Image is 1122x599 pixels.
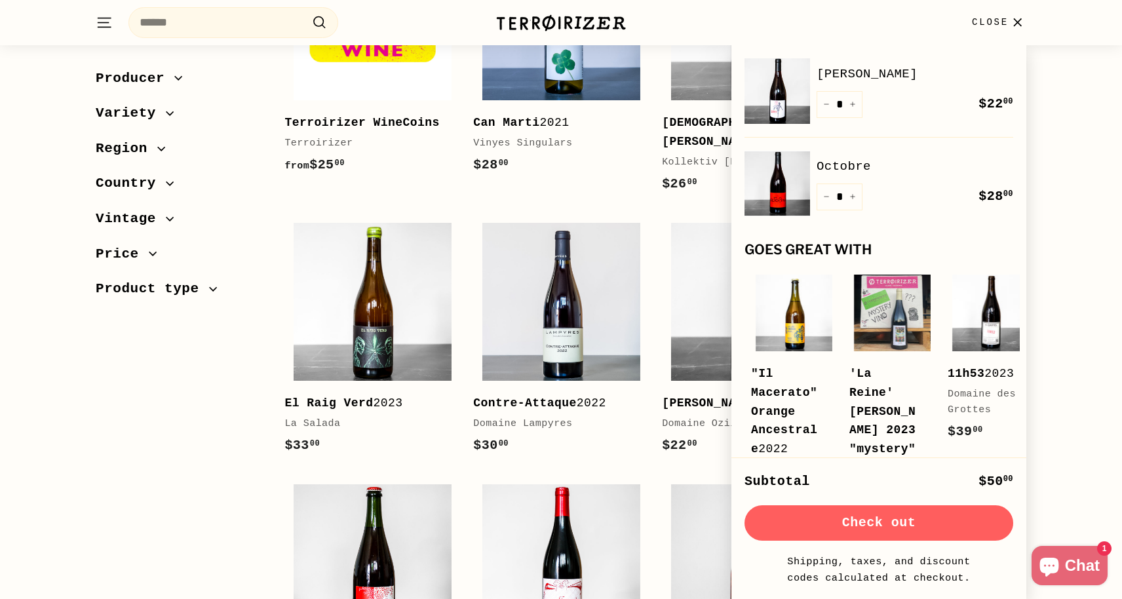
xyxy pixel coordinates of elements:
div: 2023 [948,364,1020,383]
span: from [284,161,309,172]
button: Product type [96,275,263,311]
button: Producer [96,64,263,100]
span: $25 [284,157,344,172]
inbox-online-store-chat: Shopify online store chat [1028,546,1112,589]
sup: 00 [335,159,345,168]
span: Producer [96,68,174,90]
sup: 00 [687,178,697,187]
span: Vintage [96,208,166,230]
div: 2022 [751,364,823,459]
span: Region [96,138,157,160]
button: Region [96,134,263,170]
b: Contre-Attaque [473,396,577,410]
div: Goes great with [745,242,1013,258]
span: $39 [948,424,983,439]
div: $50 [978,471,1013,492]
b: "Il Macerato" Orange Ancestrale [751,367,817,455]
div: 2023 [284,394,447,413]
div: Domaine des Grottes [948,387,1020,418]
sup: 00 [1003,474,1013,484]
button: Reduce item quantity by one [817,184,836,210]
span: Product type [96,279,209,301]
b: 11h53 [948,367,984,380]
span: $22 [978,96,1013,111]
div: 2022 [662,394,824,413]
div: 2022 [473,394,636,413]
span: Variety [96,103,166,125]
sup: 00 [310,439,320,448]
a: [PERSON_NAME]2022Domaine Ozil [662,214,838,469]
span: $28 [473,157,509,172]
div: Vinyes Singulars [473,136,636,151]
a: El Raig Verd2023La Salada [284,214,460,469]
a: "Il Macerato" Orange Ancestrale2022Folicello [751,271,836,515]
button: Close [964,3,1034,42]
button: Increase item quantity by one [843,91,862,118]
button: Check out [745,505,1013,541]
a: [PERSON_NAME] [817,64,1013,84]
sup: 00 [499,159,509,168]
div: Domaine Lampyres [473,416,636,432]
span: Country [96,173,166,195]
button: Price [96,240,263,275]
sup: 00 [1003,97,1013,106]
button: Vintage [96,204,263,240]
a: Octobre [817,157,1013,176]
span: $28 [978,189,1013,204]
div: Terroirizer [284,136,447,151]
button: Variety [96,100,263,135]
div: Kollektiv [PERSON_NAME] [662,155,824,170]
div: 2022 [662,113,824,151]
span: Price [96,243,149,265]
b: Can Marti [473,116,539,129]
img: Octobre [745,151,810,216]
span: $30 [473,438,509,453]
sup: 00 [1003,189,1013,199]
div: La Salada [284,416,447,432]
div: Subtotal [745,471,810,492]
b: [PERSON_NAME] [662,396,758,410]
b: El Raig Verd [284,396,373,410]
a: Contre-Attaque2022Domaine Lampyres [473,214,649,469]
span: $33 [284,438,320,453]
button: Reduce item quantity by one [817,91,836,118]
b: Terroirizer WineCoins [284,116,439,129]
sup: 00 [499,439,509,448]
img: Barry [745,58,810,124]
button: Increase item quantity by one [843,184,862,210]
div: Domaine Ozil [662,416,824,432]
span: $26 [662,176,697,191]
small: Shipping, taxes, and discount codes calculated at checkout. [784,554,974,586]
sup: 00 [687,439,697,448]
span: Close [972,15,1009,29]
button: Country [96,170,263,205]
sup: 00 [973,425,982,435]
span: $22 [662,438,697,453]
b: [DEMOGRAPHIC_DATA][PERSON_NAME] [662,116,795,148]
div: 2021 [473,113,636,132]
a: 11h532023Domaine des Grottes [948,271,1033,455]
